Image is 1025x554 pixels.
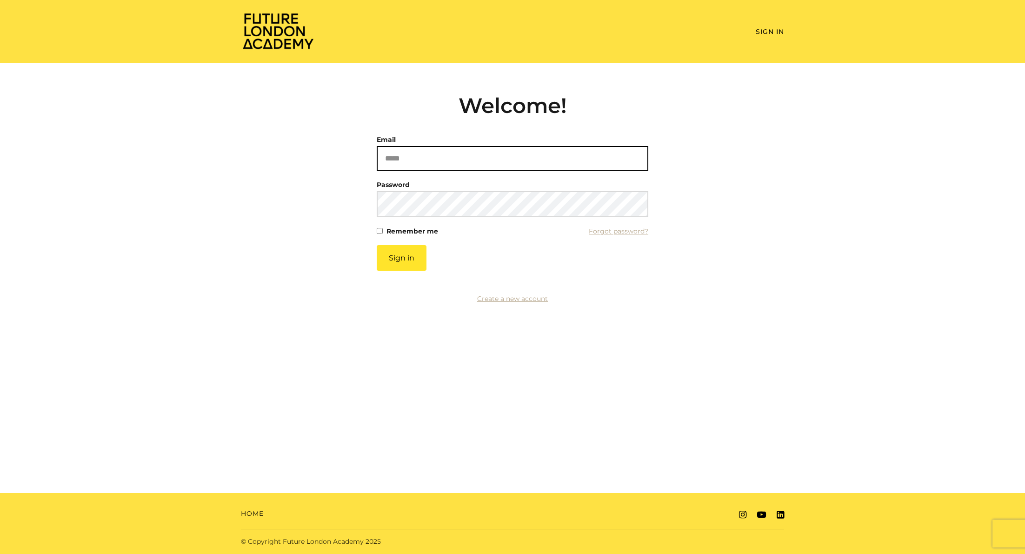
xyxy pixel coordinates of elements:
[233,537,512,547] div: © Copyright Future London Academy 2025
[589,225,648,238] a: Forgot password?
[377,245,385,491] label: If you are a human, ignore this field
[377,133,396,146] label: Email
[241,509,264,519] a: Home
[241,12,315,50] img: Home Page
[386,225,438,238] label: Remember me
[477,294,548,303] a: Create a new account
[377,93,648,118] h2: Welcome!
[756,27,784,36] a: Sign In
[377,245,426,271] button: Sign in
[377,178,410,191] label: Password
